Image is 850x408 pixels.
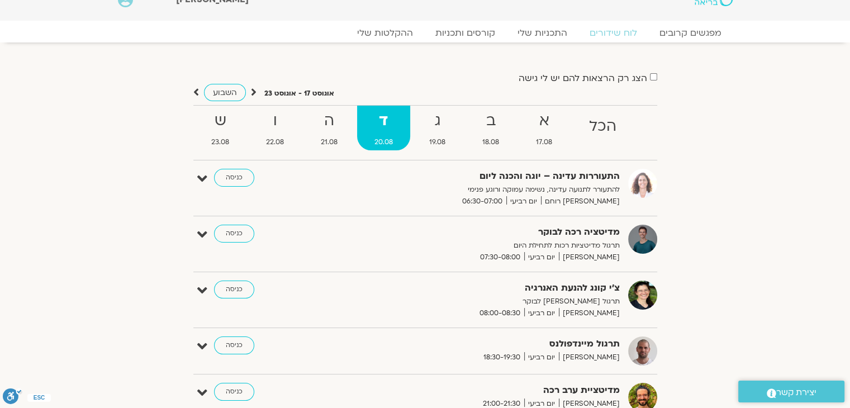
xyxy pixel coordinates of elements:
[303,136,355,148] span: 21.08
[357,136,410,148] span: 20.08
[204,84,246,101] a: השבוע
[264,88,334,99] p: אוגוסט 17 - אוגוסט 23
[559,252,620,263] span: [PERSON_NAME]
[249,108,301,134] strong: ו
[412,136,463,148] span: 19.08
[479,352,524,363] span: 18:30-19:30
[346,184,620,196] p: להתעורר לתנועה עדינה, נשימה עמוקה ורוגע פנימי
[346,383,620,398] strong: מדיטציית ערב רכה
[303,106,355,150] a: ה21.08
[213,87,237,98] span: השבוע
[346,27,424,39] a: ההקלטות שלי
[572,114,634,139] strong: הכל
[194,108,247,134] strong: ש
[214,169,254,187] a: כניסה
[346,281,620,296] strong: צ'י קונג להנעת האנרגיה
[738,381,844,402] a: יצירת קשר
[506,27,578,39] a: התכניות שלי
[214,281,254,298] a: כניסה
[465,136,516,148] span: 18.08
[648,27,733,39] a: מפגשים קרובים
[214,383,254,401] a: כניסה
[249,106,301,150] a: ו22.08
[346,336,620,352] strong: תרגול מיינדפולנס
[476,307,524,319] span: 08:00-08:30
[524,352,559,363] span: יום רביעי
[524,307,559,319] span: יום רביעי
[303,108,355,134] strong: ה
[465,106,516,150] a: ב18.08
[357,106,410,150] a: ד20.08
[412,106,463,150] a: ג19.08
[249,136,301,148] span: 22.08
[519,106,569,150] a: א17.08
[194,106,247,150] a: ש23.08
[214,225,254,243] a: כניסה
[346,225,620,240] strong: מדיטציה רכה לבוקר
[465,108,516,134] strong: ב
[412,108,463,134] strong: ג
[572,106,634,150] a: הכל
[541,196,620,207] span: [PERSON_NAME] רוחם
[357,108,410,134] strong: ד
[519,136,569,148] span: 17.08
[578,27,648,39] a: לוח שידורים
[776,385,816,400] span: יצירת קשר
[346,240,620,252] p: תרגול מדיטציות רכות לתחילת היום
[506,196,541,207] span: יום רביעי
[476,252,524,263] span: 07:30-08:00
[559,352,620,363] span: [PERSON_NAME]
[424,27,506,39] a: קורסים ותכניות
[519,108,569,134] strong: א
[118,27,733,39] nav: Menu
[519,73,647,83] label: הצג רק הרצאות להם יש לי גישה
[458,196,506,207] span: 06:30-07:00
[346,169,620,184] strong: התעוררות עדינה – יוגה והכנה ליום
[524,252,559,263] span: יום רביעי
[214,336,254,354] a: כניסה
[346,296,620,307] p: תרגול [PERSON_NAME] לבוקר
[559,307,620,319] span: [PERSON_NAME]
[194,136,247,148] span: 23.08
